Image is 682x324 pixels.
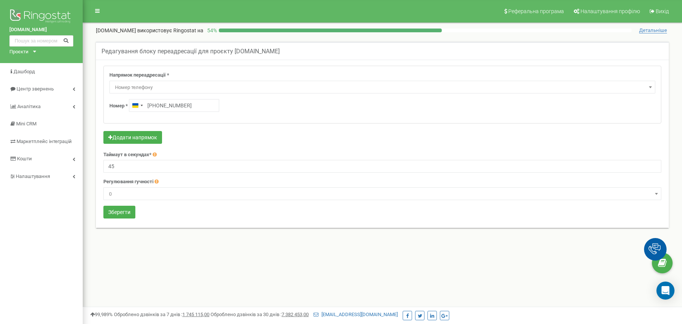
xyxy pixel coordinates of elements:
[103,151,152,158] label: Таймаут в секундах*
[17,156,32,161] span: Кошти
[314,312,398,317] a: [EMAIL_ADDRESS][DOMAIN_NAME]
[656,8,669,14] span: Вихід
[9,26,73,33] a: [DOMAIN_NAME]
[106,189,659,199] span: 0
[656,282,674,300] div: Open Intercom Messenger
[90,312,113,317] span: 99,989%
[103,206,135,219] button: Зберегти
[96,27,203,34] p: [DOMAIN_NAME]
[17,139,72,144] span: Маркетплейс інтеграцій
[639,27,667,33] span: Детальніше
[508,8,564,14] span: Реферальна програма
[112,82,653,93] span: Номер телефону
[9,8,73,26] img: Ringostat logo
[203,27,219,34] p: 54 %
[211,312,309,317] span: Оброблено дзвінків за 30 днів :
[103,187,661,200] span: 0
[580,8,640,14] span: Налаштування профілю
[114,312,209,317] span: Оброблено дзвінків за 7 днів :
[129,99,219,112] input: 050 123 4567
[103,131,162,144] button: Додати напрямок
[282,312,309,317] u: 7 382 453,00
[16,121,36,127] span: Mini CRM
[102,48,280,55] h5: Редагування блоку переадресації для проєкту [DOMAIN_NAME]
[109,81,655,93] span: Номер телефону
[109,102,128,110] label: Номер *
[109,72,169,79] label: Напрямок переадресації *
[137,27,203,33] span: використовує Ringostat на
[9,35,73,47] input: Пошук за номером
[103,178,153,185] label: Регулювання гучності
[9,48,29,56] div: Проєкти
[129,99,145,112] button: Selected country
[17,104,41,109] span: Аналiтика
[16,173,50,179] span: Налаштування
[14,69,35,74] span: Дашборд
[17,86,54,92] span: Центр звернень
[182,312,209,317] u: 1 745 115,00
